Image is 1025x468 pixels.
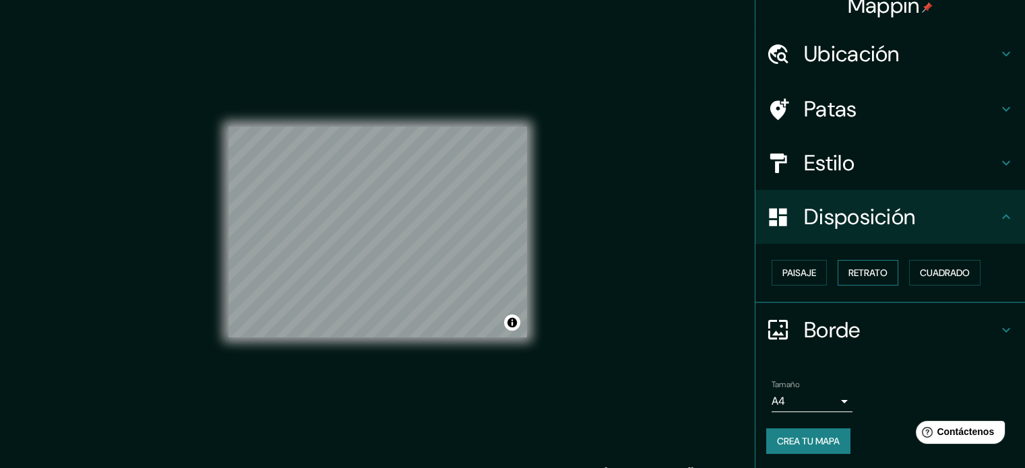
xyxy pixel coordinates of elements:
font: Tamaño [772,379,799,390]
font: Borde [804,316,861,344]
button: Retrato [838,260,898,286]
font: A4 [772,394,785,408]
button: Crea tu mapa [766,428,850,454]
button: Activar o desactivar atribución [504,314,520,331]
font: Disposición [804,203,915,231]
img: pin-icon.png [922,2,933,13]
button: Cuadrado [909,260,981,286]
font: Estilo [804,149,855,177]
iframe: Lanzador de widgets de ayuda [905,415,1010,453]
button: Paisaje [772,260,827,286]
div: A4 [772,391,852,412]
div: Borde [755,303,1025,357]
canvas: Mapa [228,127,527,337]
div: Ubicación [755,27,1025,81]
div: Estilo [755,136,1025,190]
font: Crea tu mapa [777,435,840,447]
font: Cuadrado [920,267,970,279]
font: Retrato [848,267,888,279]
font: Patas [804,95,857,123]
div: Disposición [755,190,1025,244]
font: Paisaje [782,267,816,279]
font: Ubicación [804,40,900,68]
div: Patas [755,82,1025,136]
